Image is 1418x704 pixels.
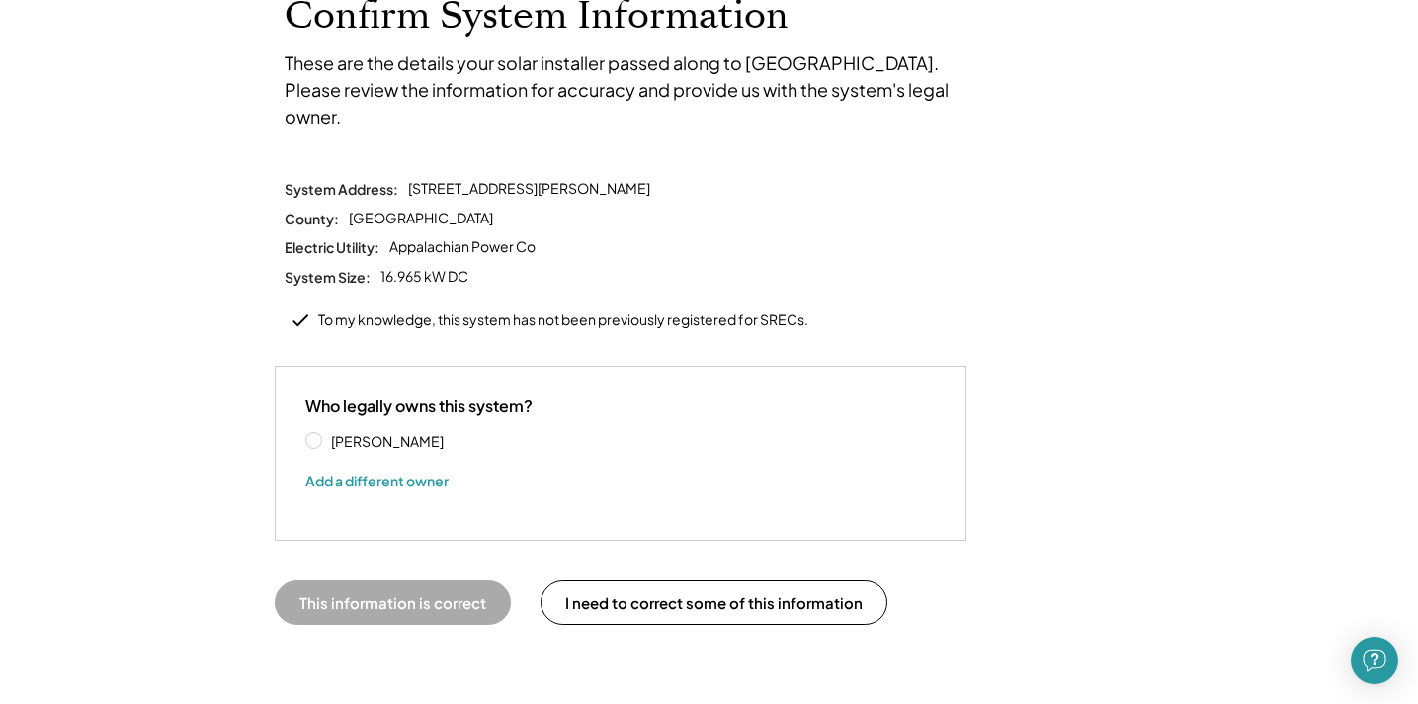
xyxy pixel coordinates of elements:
div: [GEOGRAPHIC_DATA] [349,209,493,228]
div: County: [285,210,339,227]
div: Electric Utility: [285,238,379,256]
div: [STREET_ADDRESS][PERSON_NAME] [408,179,650,199]
button: Add a different owner [305,466,449,495]
div: Appalachian Power Co [389,237,536,257]
div: Open Intercom Messenger [1351,637,1398,684]
div: System Address: [285,180,398,198]
div: These are the details your solar installer passed along to [GEOGRAPHIC_DATA]. Please review the i... [285,49,976,130]
label: [PERSON_NAME] [325,434,503,448]
div: 16.965 kW DC [380,267,468,287]
div: To my knowledge, this system has not been previously registered for SRECs. [318,310,808,330]
div: Who legally owns this system? [305,396,533,417]
button: I need to correct some of this information [541,580,887,625]
div: System Size: [285,268,371,286]
button: This information is correct [275,580,511,625]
